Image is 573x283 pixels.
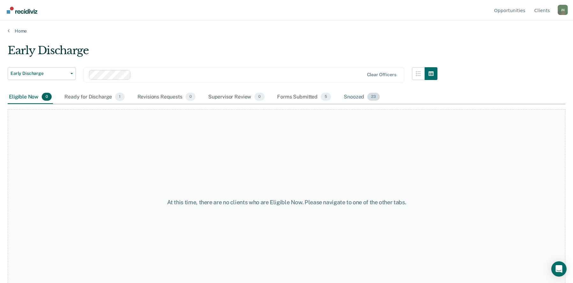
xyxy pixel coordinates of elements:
[7,7,37,14] img: Recidiviz
[8,90,53,104] div: Eligible Now0
[367,72,396,77] div: Clear officers
[254,93,264,101] span: 0
[115,93,124,101] span: 1
[147,199,426,206] div: At this time, there are no clients who are Eligible Now. Please navigate to one of the other tabs.
[207,90,266,104] div: Supervisor Review0
[558,5,568,15] div: J N
[342,90,381,104] div: Snoozed23
[11,71,68,76] span: Early Discharge
[321,93,331,101] span: 5
[136,90,197,104] div: Revisions Requests0
[558,5,568,15] button: Profile dropdown button
[551,261,567,277] div: Open Intercom Messenger
[8,28,565,34] a: Home
[8,67,76,80] button: Early Discharge
[8,44,437,62] div: Early Discharge
[186,93,195,101] span: 0
[367,93,380,101] span: 23
[63,90,126,104] div: Ready for Discharge1
[42,93,52,101] span: 0
[276,90,333,104] div: Forms Submitted5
